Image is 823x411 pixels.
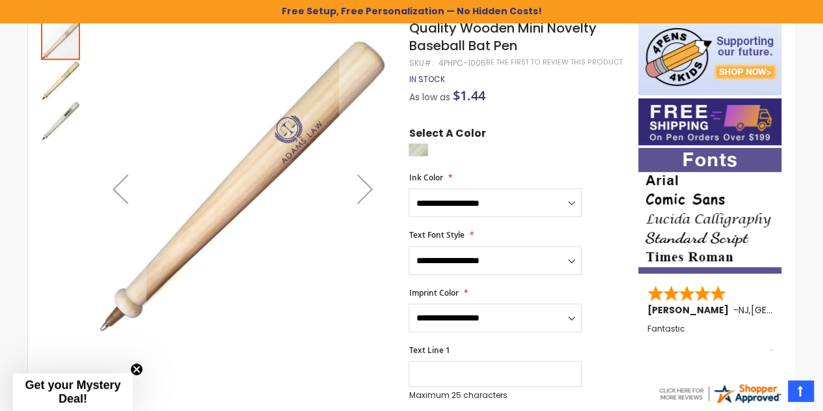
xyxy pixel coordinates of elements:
span: Text Line 1 [409,345,450,356]
div: Quality Wooden Mini Novelty Baseball Bat Pen [41,60,81,100]
img: Quality Wooden Mini Novelty Baseball Bat Pen [94,38,392,336]
span: Text Font Style [409,229,464,240]
button: Close teaser [130,363,143,376]
p: Maximum 25 characters [409,390,582,401]
span: In stock [409,74,444,85]
img: 4pens.com widget logo [657,382,782,405]
span: Quality Wooden Mini Novelty Baseball Bat Pen [409,19,596,55]
span: $1.44 [452,87,485,104]
span: Select A Color [409,126,485,144]
div: Natural Wood [409,143,428,156]
div: Quality Wooden Mini Novelty Baseball Bat Pen [41,100,80,141]
strong: SKU [409,57,433,68]
div: 4PHPC-1005 [438,58,485,68]
img: font-personalization-examples [638,148,781,274]
div: Get your Mystery Deal!Close teaser [13,373,133,411]
div: Previous [94,20,146,358]
span: Get your Mystery Deal! [25,378,120,405]
span: NJ [738,304,749,317]
img: 4pens 4 kids [638,20,781,95]
div: Availability [409,74,444,85]
div: Fantastic [647,324,774,352]
span: Ink Color [409,172,442,183]
span: As low as [409,91,450,104]
div: Next [339,20,391,358]
a: Top [788,380,813,401]
a: 4pens.com certificate URL [657,397,782,408]
img: Free shipping on orders over $199 [638,98,781,145]
img: Quality Wooden Mini Novelty Baseball Bat Pen [41,61,80,100]
a: Be the first to review this product [485,57,622,67]
span: [PERSON_NAME] [647,304,733,317]
img: Quality Wooden Mini Novelty Baseball Bat Pen [41,102,80,141]
span: Imprint Color [409,287,458,298]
